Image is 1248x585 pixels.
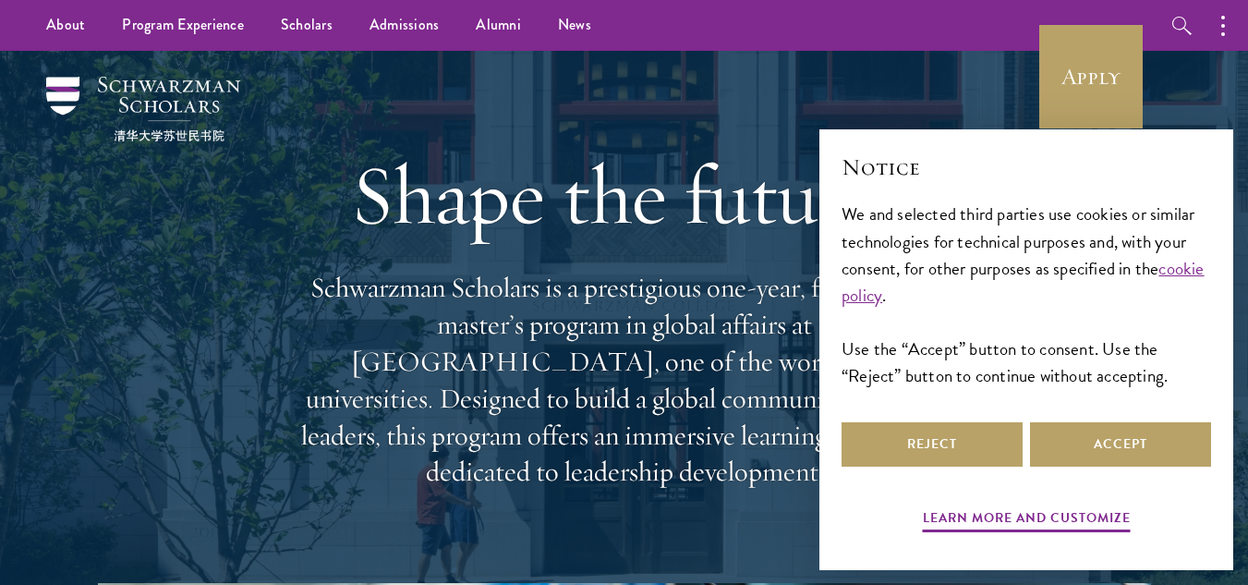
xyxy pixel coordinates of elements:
a: Apply [1039,25,1143,128]
p: Schwarzman Scholars is a prestigious one-year, fully funded master’s program in global affairs at... [292,270,957,491]
a: cookie policy [842,255,1205,309]
h2: Notice [842,152,1211,183]
button: Learn more and customize [923,506,1131,535]
div: We and selected third parties use cookies or similar technologies for technical purposes and, wit... [842,201,1211,388]
button: Reject [842,422,1023,467]
img: Schwarzman Scholars [46,77,240,141]
button: Accept [1030,422,1211,467]
h1: Shape the future. [292,143,957,247]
